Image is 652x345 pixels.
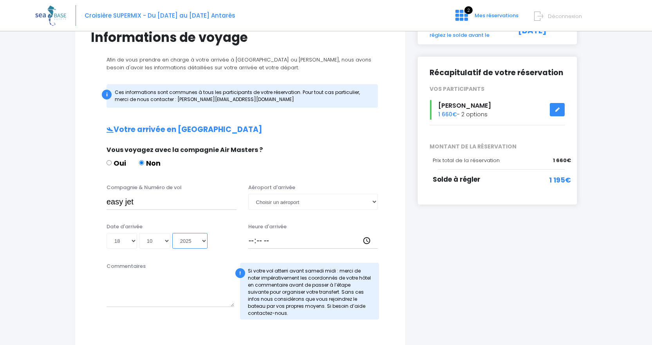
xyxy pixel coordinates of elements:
label: Commentaires [107,262,146,270]
h2: Récapitulatif de votre réservation [430,69,565,78]
input: Non [139,160,144,165]
div: Si votre vol atterri avant samedi midi : merci de noter impérativement les coordonnés de votre hô... [240,263,379,320]
span: Prix total de la réservation [433,157,500,164]
a: 2 Mes réservations [449,14,523,22]
label: Heure d'arrivée [248,223,287,231]
p: Afin de vous prendre en charge à votre arrivée à [GEOGRAPHIC_DATA] ou [PERSON_NAME], nous avons b... [91,56,390,71]
div: Ces informations sont communes à tous les participants de votre réservation. Pour tout cas partic... [107,84,378,108]
span: 1 195€ [549,175,571,185]
label: Aéroport d'arrivée [248,184,295,191]
span: 1 660€ [438,110,457,118]
input: Oui [107,160,112,165]
div: i [102,90,112,99]
div: VOS PARTICIPANTS [424,85,571,93]
label: Date d'arrivée [107,223,143,231]
h2: Votre arrivée en [GEOGRAPHIC_DATA] [91,125,390,134]
label: Non [139,158,161,168]
div: ! [235,268,245,278]
label: Compagnie & Numéro de vol [107,184,182,191]
span: Mes réservations [475,12,518,19]
span: Croisière SUPERMIX - Du [DATE] au [DATE] Antarès [85,11,235,20]
span: Solde à régler [433,175,480,184]
span: 2 [464,6,473,14]
span: Vous voyagez avec la compagnie Air Masters ? [107,145,263,154]
h1: Informations de voyage [91,30,390,45]
div: - 2 options [424,100,571,120]
span: 1 660€ [553,157,571,164]
span: Déconnexion [548,13,582,20]
span: [PERSON_NAME] [438,101,491,110]
span: MONTANT DE LA RÉSERVATION [424,143,571,151]
label: Oui [107,158,126,168]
